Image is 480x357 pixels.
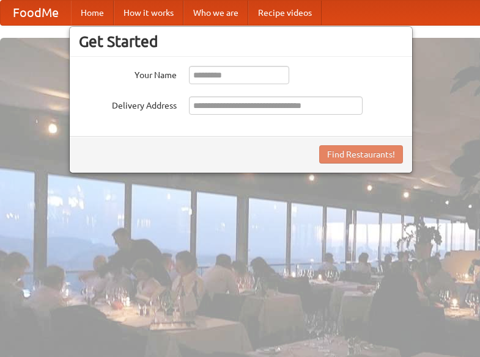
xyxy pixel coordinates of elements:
[319,145,403,164] button: Find Restaurants!
[79,96,177,112] label: Delivery Address
[183,1,248,25] a: Who we are
[79,66,177,81] label: Your Name
[79,32,403,51] h3: Get Started
[248,1,322,25] a: Recipe videos
[1,1,71,25] a: FoodMe
[114,1,183,25] a: How it works
[71,1,114,25] a: Home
